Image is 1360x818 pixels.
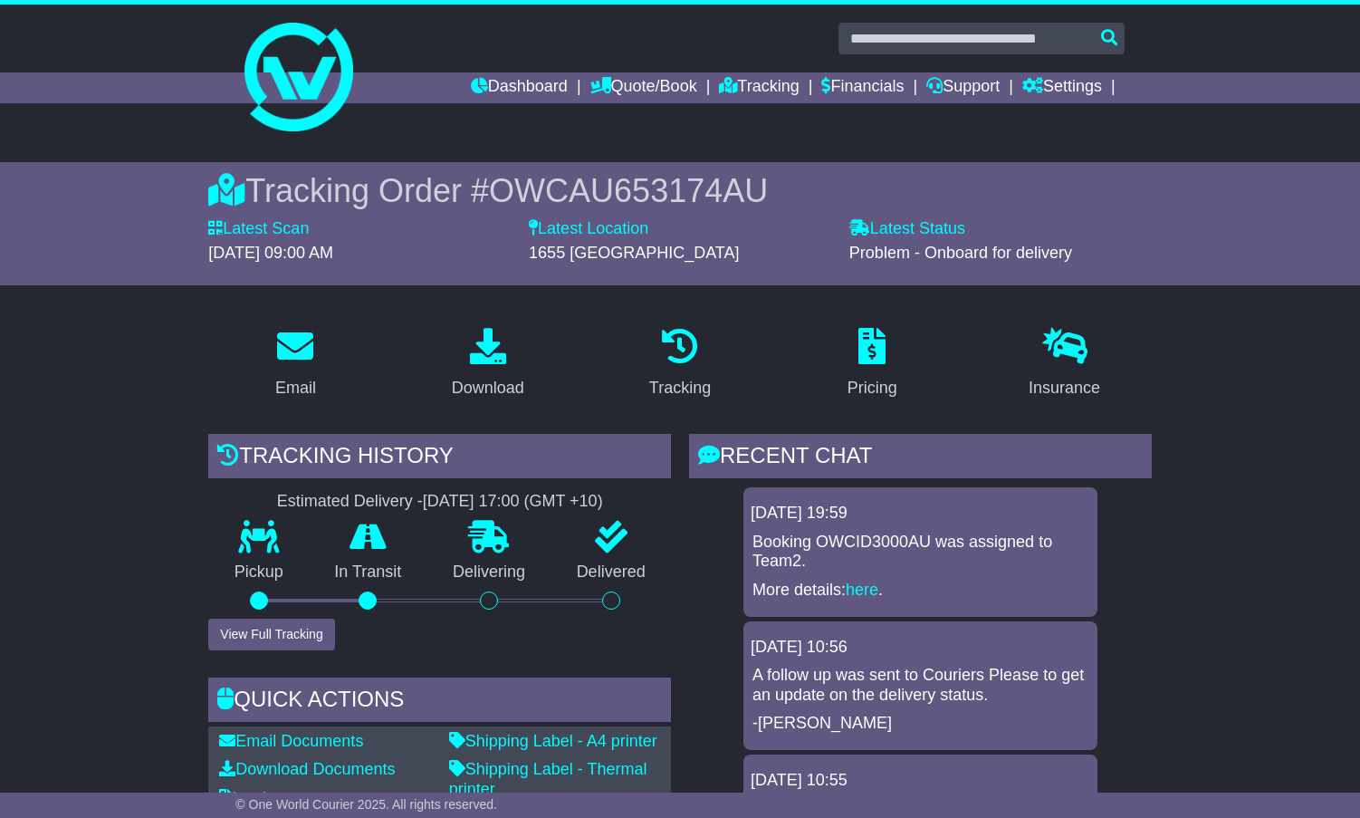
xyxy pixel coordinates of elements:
span: [DATE] 09:00 AM [208,244,333,262]
a: Tracking [637,322,723,407]
a: Shipping Label - Thermal printer [449,760,647,798]
a: Quote/Book [590,72,697,103]
label: Latest Scan [208,219,309,239]
div: Estimated Delivery - [208,492,671,512]
span: Problem - Onboard for delivery [849,244,1072,262]
a: Settings [1022,72,1102,103]
a: Financials [821,72,904,103]
p: A follow up was sent to Couriers Please to get an update on the delivery status. [752,666,1088,705]
div: Quick Actions [208,678,671,727]
div: Tracking Order # [208,171,1151,210]
a: Download Documents [219,760,395,778]
label: Latest Status [849,219,965,239]
div: Insurance [1029,376,1100,400]
div: [DATE] 10:55 [751,771,1090,791]
div: [DATE] 10:56 [751,638,1090,658]
a: here [846,581,878,599]
a: Dashboard [471,72,568,103]
div: Email [275,376,316,400]
p: Delivered [551,563,671,582]
span: 1655 [GEOGRAPHIC_DATA] [529,244,739,262]
p: More details: . [752,581,1088,601]
a: Shipping Label - A4 printer [449,732,657,750]
div: [DATE] 19:59 [751,504,1090,524]
button: View Full Tracking [208,619,334,650]
p: -[PERSON_NAME] [752,714,1088,734]
div: Pricing [848,376,897,400]
p: In Transit [309,563,427,582]
p: Delivering [427,563,551,582]
div: Download [452,376,524,400]
a: Insurance [1017,322,1112,407]
div: [DATE] 17:00 (GMT +10) [423,492,603,512]
span: © One World Courier 2025. All rights reserved. [235,797,497,812]
a: Tracking [719,72,799,103]
a: Support [926,72,1000,103]
a: Pricing [836,322,909,407]
p: Booking OWCID3000AU was assigned to Team2. [752,533,1088,572]
p: Pickup [208,563,309,582]
div: RECENT CHAT [689,434,1152,483]
a: Email Documents [219,732,363,750]
a: Download [440,322,536,407]
a: Invoice [219,789,283,807]
a: Email [263,322,328,407]
div: Tracking [649,376,711,400]
span: OWCAU653174AU [489,172,768,209]
label: Latest Location [529,219,648,239]
div: Tracking history [208,434,671,483]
